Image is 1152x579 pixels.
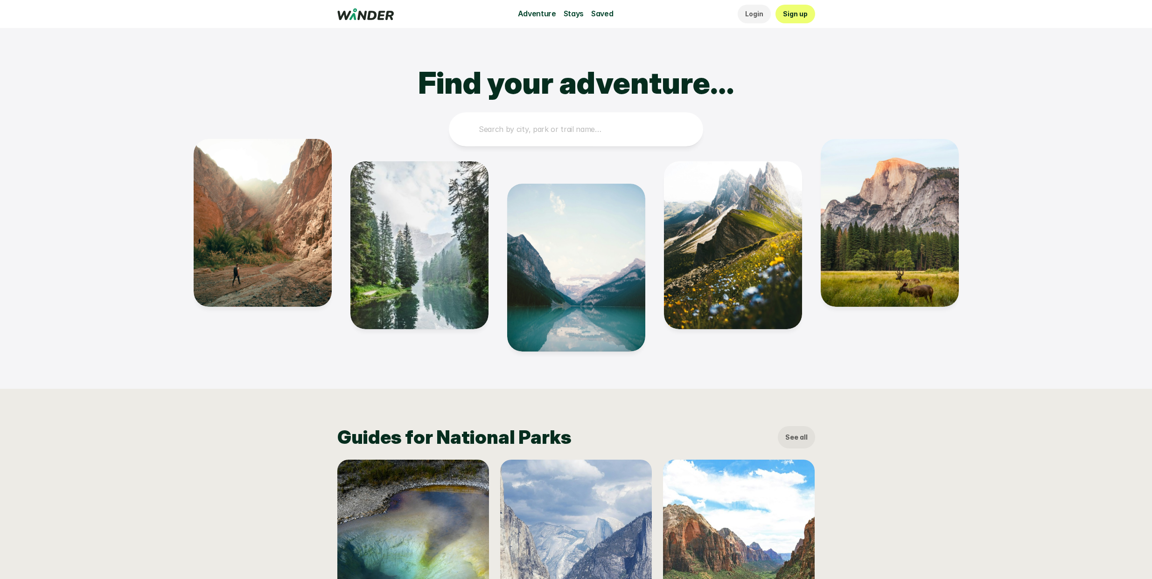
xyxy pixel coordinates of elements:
p: Login [745,9,763,19]
p: Adventure [518,8,556,20]
p: Search by city, park or trail name… [479,124,692,136]
p: See all [785,432,808,442]
p: Saved [591,8,613,20]
a: Sign up [775,5,815,23]
a: Login [738,5,771,23]
a: Search by city, park or trail name… [449,112,703,147]
h2: Guides for National Parks [337,426,773,448]
p: Sign up [783,9,808,19]
h1: Find your adventure… [57,65,1094,101]
p: Stays [564,8,584,20]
